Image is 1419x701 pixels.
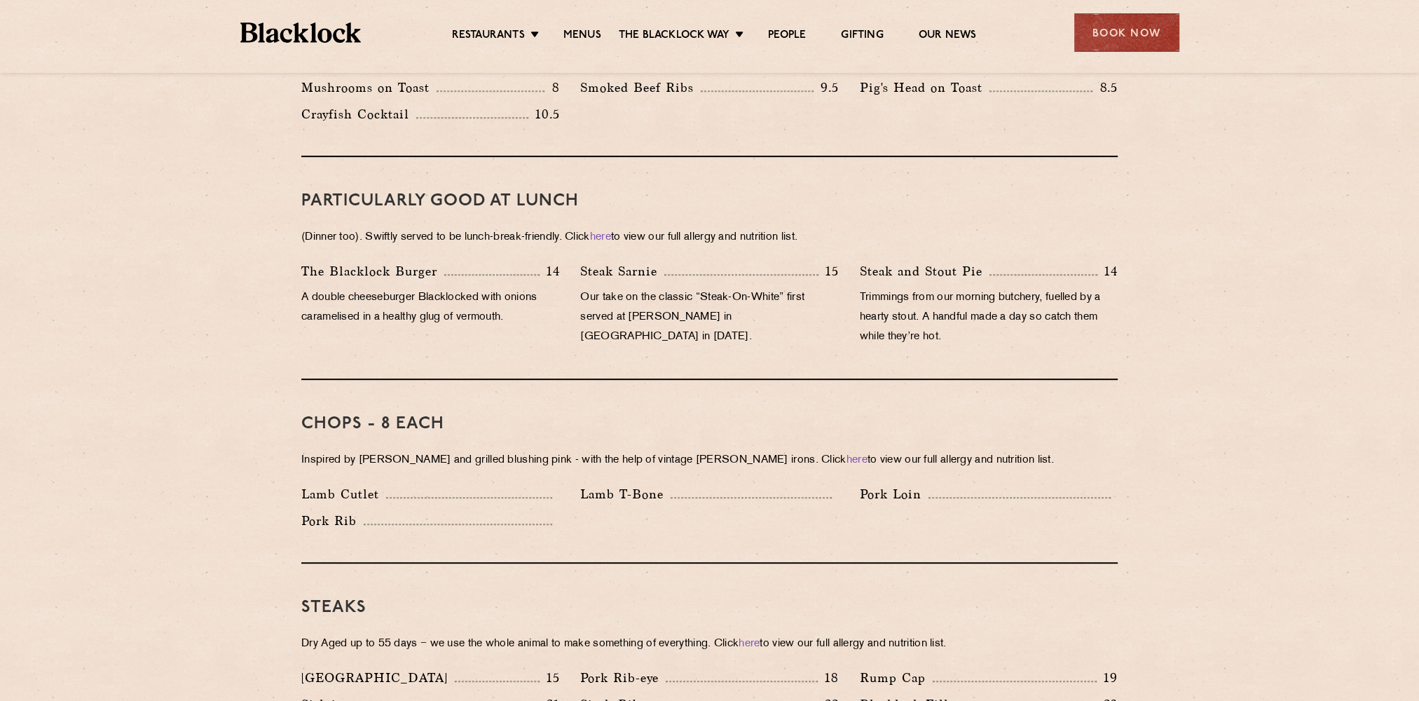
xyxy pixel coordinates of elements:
[452,29,525,44] a: Restaurants
[1074,13,1179,52] div: Book Now
[301,668,455,688] p: [GEOGRAPHIC_DATA]
[919,29,977,44] a: Our News
[301,484,386,504] p: Lamb Cutlet
[301,511,364,531] p: Pork Rib
[580,78,701,97] p: Smoked Beef Ribs
[301,261,444,281] p: The Blacklock Burger
[301,104,416,124] p: Crayfish Cocktail
[580,261,664,281] p: Steak Sarnie
[841,29,883,44] a: Gifting
[860,288,1118,347] p: Trimmings from our morning butchery, fuelled by a hearty stout. A handful made a day so catch the...
[619,29,729,44] a: The Blacklock Way
[301,228,1118,247] p: (Dinner too). Swiftly served to be lunch-break-friendly. Click to view our full allergy and nutri...
[846,455,868,465] a: here
[301,599,1118,617] h3: Steaks
[1092,79,1118,97] p: 8.5
[860,261,989,281] p: Steak and Stout Pie
[540,262,560,280] p: 14
[860,668,933,688] p: Rump Cap
[301,634,1118,654] p: Dry Aged up to 55 days − we use the whole animal to make something of everything. Click to view o...
[814,79,839,97] p: 9.5
[301,288,559,327] p: A double cheeseburger Blacklocked with onions caramelised in a healthy glug of vermouth.
[818,669,839,687] p: 18
[563,29,601,44] a: Menus
[860,78,989,97] p: Pig's Head on Toast
[301,192,1118,210] h3: PARTICULARLY GOOD AT LUNCH
[818,262,839,280] p: 15
[580,668,666,688] p: Pork Rib-eye
[860,484,928,504] p: Pork Loin
[739,639,760,649] a: here
[301,78,437,97] p: Mushrooms on Toast
[301,451,1118,470] p: Inspired by [PERSON_NAME] and grilled blushing pink - with the help of vintage [PERSON_NAME] iron...
[590,232,611,243] a: here
[580,288,838,347] p: Our take on the classic “Steak-On-White” first served at [PERSON_NAME] in [GEOGRAPHIC_DATA] in [D...
[544,79,559,97] p: 8
[1097,262,1118,280] p: 14
[528,105,559,123] p: 10.5
[768,29,806,44] a: People
[301,415,1118,433] h3: Chops - 8 each
[240,22,362,43] img: BL_Textured_Logo-footer-cropped.svg
[580,484,671,504] p: Lamb T-Bone
[540,669,560,687] p: 15
[1097,669,1118,687] p: 19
